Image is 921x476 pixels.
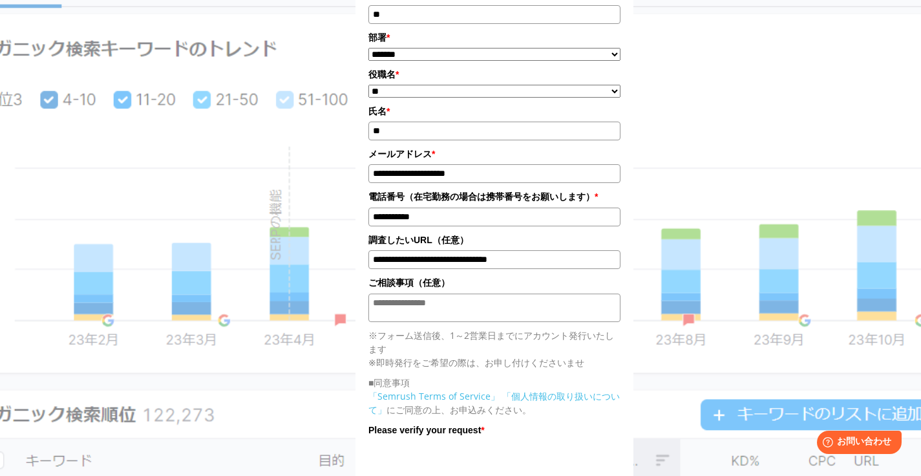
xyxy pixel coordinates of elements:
[368,30,620,45] label: 部署
[368,390,500,402] a: 「Semrush Terms of Service」
[368,233,620,247] label: 調査したいURL（任意）
[368,104,620,118] label: 氏名
[368,189,620,204] label: 電話番号（在宅勤務の場合は携帯番号をお願いします）
[368,329,620,369] p: ※フォーム送信後、1～2営業日までにアカウント発行いたします ※即時発行をご希望の際は、お申し付けくださいませ
[368,276,620,290] label: ご相談事項（任意）
[806,426,907,462] iframe: Help widget launcher
[368,376,620,389] p: ■同意事項
[368,67,620,81] label: 役職名
[368,147,620,161] label: メールアドレス
[368,389,620,416] p: にご同意の上、お申込みください。
[368,423,620,437] label: Please verify your request
[368,390,620,416] a: 「個人情報の取り扱いについて」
